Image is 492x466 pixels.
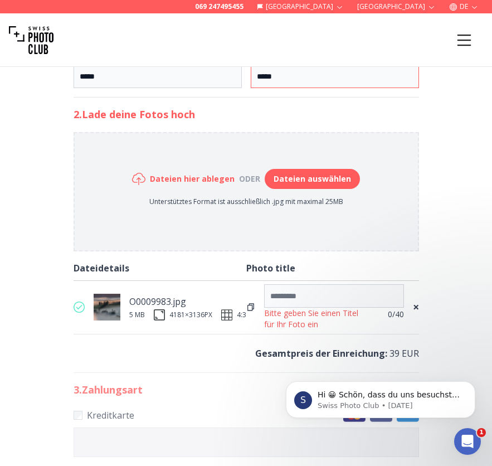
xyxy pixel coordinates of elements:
div: Bitte geben Sie einen Titel für Ihr Foto ein [264,308,369,330]
p: 39 EUR [74,346,419,361]
span: × [413,299,419,315]
iframe: Intercom live chat [454,428,481,455]
div: Photo title [246,260,419,276]
button: Dateien auswählen [265,169,360,189]
img: ratio [221,309,232,321]
img: thumb [94,294,120,321]
img: valid [74,302,85,313]
div: O0009983.jpg [129,294,236,309]
div: 4181 × 3136 PX [169,310,212,319]
img: Swiss photo club [9,18,53,62]
b: Gesamtpreis der Einreichung : [255,347,387,360]
div: oder [235,173,265,185]
img: size [154,309,165,321]
span: 0 /40 [388,309,404,320]
a: 069 247495455 [195,2,243,11]
span: 4:3 [237,310,246,319]
button: Menu [445,21,483,59]
p: Unterstütztes Format ist ausschließlich .jpg mit maximal 25MB [132,197,360,206]
h6: Dateien hier ablegen [150,173,235,185]
div: Dateidetails [74,260,246,276]
span: 1 [477,428,486,437]
h2: 2. Lade deine Fotos hoch [74,106,419,122]
iframe: Intercom notifications message [269,358,492,436]
div: 5 MB [129,310,145,319]
input: Stadt* [251,65,419,88]
input: Postleitzahl* [74,65,242,88]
